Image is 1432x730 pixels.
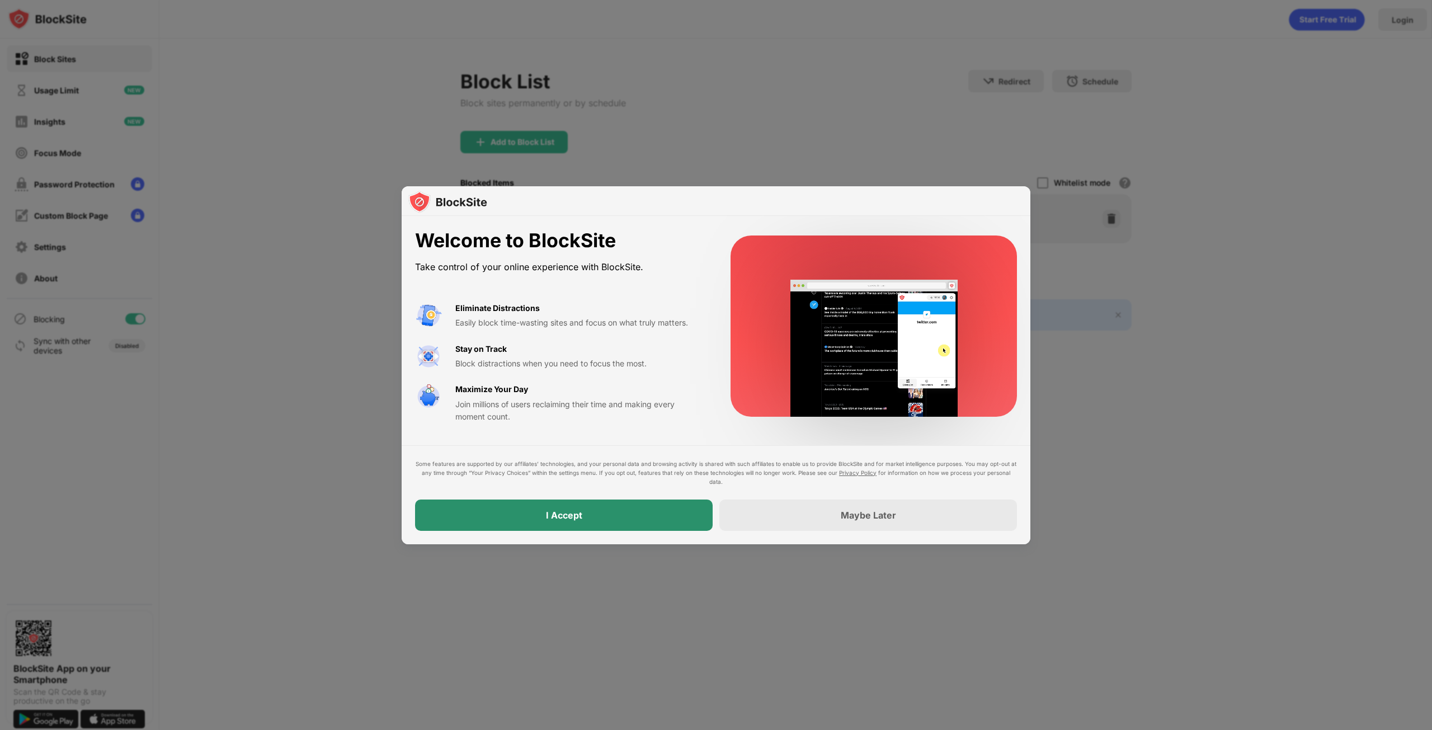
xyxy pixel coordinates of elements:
[415,302,442,329] img: value-avoid-distractions.svg
[546,510,582,521] div: I Accept
[415,459,1017,486] div: Some features are supported by our affiliates’ technologies, and your personal data and browsing ...
[455,343,507,355] div: Stay on Track
[455,317,704,329] div: Easily block time-wasting sites and focus on what truly matters.
[839,469,877,476] a: Privacy Policy
[455,357,704,370] div: Block distractions when you need to focus the most.
[408,191,487,213] img: logo-blocksite.svg
[415,259,704,275] div: Take control of your online experience with BlockSite.
[455,398,704,423] div: Join millions of users reclaiming their time and making every moment count.
[455,383,528,395] div: Maximize Your Day
[415,383,442,410] img: value-safe-time.svg
[415,229,704,252] div: Welcome to BlockSite
[841,510,896,521] div: Maybe Later
[455,302,540,314] div: Eliminate Distractions
[415,343,442,370] img: value-focus.svg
